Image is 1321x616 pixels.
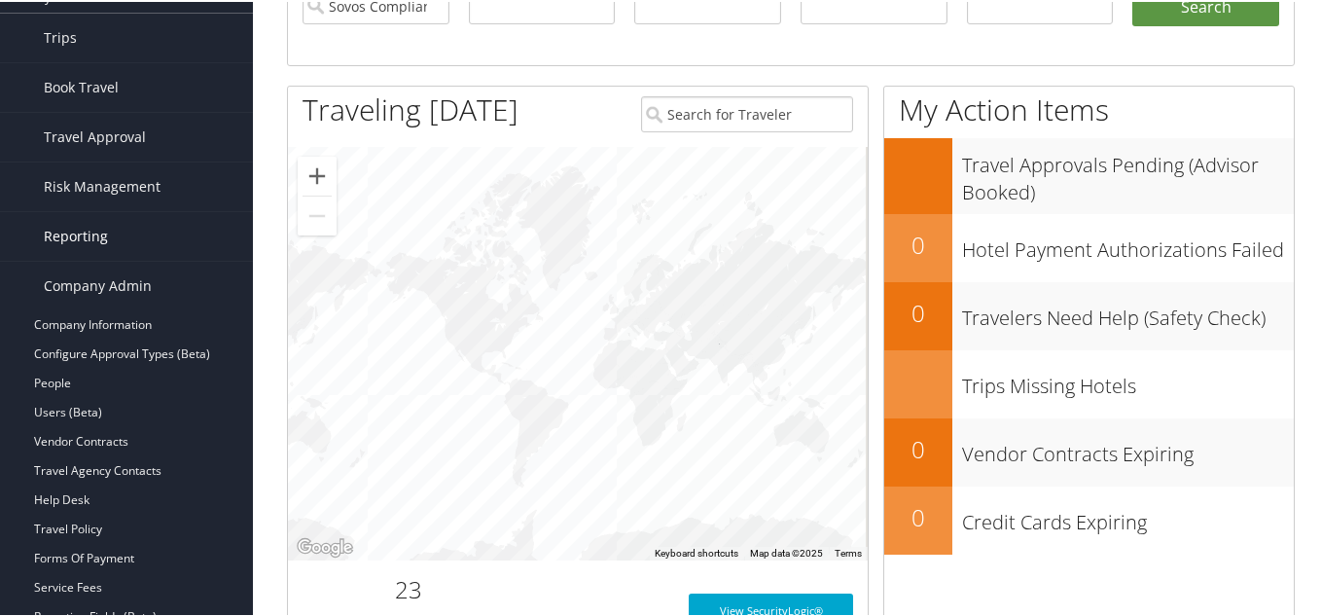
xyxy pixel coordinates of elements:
[655,545,738,559] button: Keyboard shortcuts
[962,140,1294,204] h3: Travel Approvals Pending (Advisor Booked)
[641,94,853,130] input: Search for Traveler
[884,212,1294,280] a: 0Hotel Payment Authorizations Failed
[44,210,108,259] span: Reporting
[884,227,952,260] h2: 0
[884,431,952,464] h2: 0
[962,293,1294,330] h3: Travelers Need Help (Safety Check)
[884,295,952,328] h2: 0
[884,136,1294,211] a: Travel Approvals Pending (Advisor Booked)
[44,12,77,60] span: Trips
[298,155,337,194] button: Zoom in
[303,88,518,128] h1: Traveling [DATE]
[44,111,146,160] span: Travel Approval
[962,429,1294,466] h3: Vendor Contracts Expiring
[884,280,1294,348] a: 0Travelers Need Help (Safety Check)
[884,88,1294,128] h1: My Action Items
[44,260,152,308] span: Company Admin
[293,533,357,559] img: Google
[962,225,1294,262] h3: Hotel Payment Authorizations Failed
[44,161,161,209] span: Risk Management
[884,485,1294,553] a: 0Credit Cards Expiring
[835,546,862,557] a: Terms (opens in new tab)
[884,348,1294,417] a: Trips Missing Hotels
[44,61,119,110] span: Book Travel
[303,571,515,604] h2: 23
[962,497,1294,534] h3: Credit Cards Expiring
[293,533,357,559] a: Open this area in Google Maps (opens a new window)
[298,195,337,234] button: Zoom out
[884,499,952,532] h2: 0
[962,361,1294,398] h3: Trips Missing Hotels
[884,417,1294,485] a: 0Vendor Contracts Expiring
[750,546,823,557] span: Map data ©2025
